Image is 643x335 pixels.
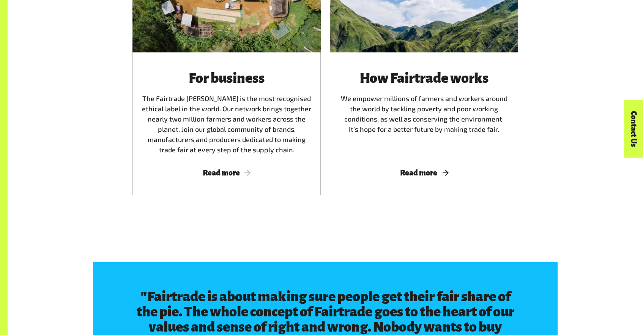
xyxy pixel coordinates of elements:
span: Read more [339,169,509,177]
div: The Fairtrade [PERSON_NAME] is the most recognised ethical label in the world. Our network brings... [142,71,312,155]
h3: How Fairtrade works [339,71,509,86]
span: Read more [142,169,312,177]
h3: For business [142,71,312,86]
div: We empower millions of farmers and workers around the world by tackling poverty and poor working ... [339,71,509,155]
